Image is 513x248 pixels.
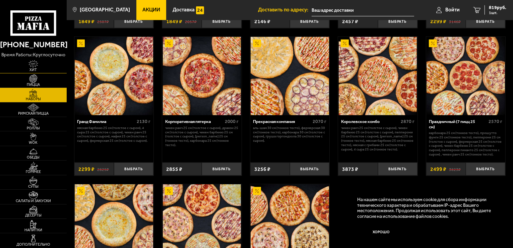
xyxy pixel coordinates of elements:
span: Войти [445,7,460,12]
a: АкционныйКорпоративная пятерка [162,37,242,115]
span: 2299 ₽ [430,19,446,24]
button: Выбрать [466,15,505,28]
s: 3146 ₽ [449,19,461,24]
span: 3256 ₽ [254,167,270,172]
img: Акционный [77,187,85,195]
a: АкционныйПраздничный (7 пицц 25 см) [426,37,506,115]
button: Хорошо [357,224,405,240]
s: 2507 ₽ [97,19,109,24]
span: Акции [142,7,160,12]
span: 2146 ₽ [254,19,270,24]
span: 3873 ₽ [342,167,358,172]
span: 2855 ₽ [166,167,182,172]
span: 2299 ₽ [78,167,94,172]
button: Выбрать [378,163,418,176]
img: Прекрасная компания [251,37,329,115]
span: 819 руб. [489,5,506,10]
span: 2570 г [489,119,503,124]
button: Выбрать [114,163,153,176]
div: Гранд Фамилиа [77,119,135,124]
span: Доставка [173,7,195,12]
span: 2130 г [137,119,150,124]
button: Выбрать [114,15,153,28]
button: Выбрать [290,15,329,28]
span: 1849 ₽ [166,19,182,24]
a: АкционныйПрекрасная компания [250,37,330,115]
span: 2499 ₽ [430,167,446,172]
p: Аль-Шам 30 см (тонкое тесто), Фермерская 30 см (тонкое тесто), Карбонара 30 см (толстое с сыром),... [253,126,326,143]
s: 3823 ₽ [449,167,461,172]
span: 2000 г [225,119,239,124]
img: Праздничный (7 пицц 25 см) [427,37,505,115]
s: 2825 ₽ [97,167,109,172]
img: Акционный [165,40,173,48]
img: 15daf4d41897b9f0e9f617042186c801.svg [196,6,204,14]
a: АкционныйКоролевское комбо [338,37,418,115]
span: 1 шт. [489,11,506,15]
div: Праздничный (7 пицц 25 см) [429,119,487,129]
img: Акционный [341,40,349,48]
button: Выбрать [202,163,241,176]
div: Прекрасная компания [253,119,311,124]
div: Королевское комбо [341,119,399,124]
span: 2457 ₽ [342,19,358,24]
button: Выбрать [202,15,241,28]
span: 1849 ₽ [78,19,94,24]
button: Выбрать [378,15,418,28]
img: Гранд Фамилиа [75,37,153,115]
div: Корпоративная пятерка [165,119,223,124]
img: Акционный [253,187,261,195]
img: Акционный [253,40,261,48]
span: 2870 г [401,119,414,124]
p: Чикен Ранч 25 см (толстое с сыром), Дракон 25 см (толстое с сыром), Чикен Барбекю 25 см (толстое ... [165,126,239,147]
p: Чикен Ранч 25 см (толстое с сыром), Чикен Барбекю 25 см (толстое с сыром), Пепперони 25 см (толст... [341,126,414,152]
s: 2057 ₽ [185,19,197,24]
img: Корпоративная пятерка [163,37,241,115]
span: [GEOGRAPHIC_DATA] [80,7,130,12]
input: Ваш адрес доставки [312,4,414,16]
span: 2070 г [313,119,327,124]
img: Акционный [77,40,85,48]
span: Доставить по адресу: [258,7,312,12]
img: Акционный [429,40,437,48]
img: Акционный [165,187,173,195]
button: Выбрать [290,163,329,176]
button: Выбрать [466,163,505,176]
img: Королевское комбо [339,37,417,115]
a: АкционныйГранд Фамилиа [74,37,154,115]
p: Карбонара 25 см (тонкое тесто), Прошутто Фунги 25 см (тонкое тесто), Пепперони 25 см (толстое с с... [429,131,502,157]
p: Мясная Барбекю 25 см (толстое с сыром), 4 сыра 25 см (толстое с сыром), Чикен Ранч 25 см (толстое... [77,126,150,143]
p: На нашем сайте мы используем cookie для сбора информации технического характера и обрабатываем IP... [357,197,496,219]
